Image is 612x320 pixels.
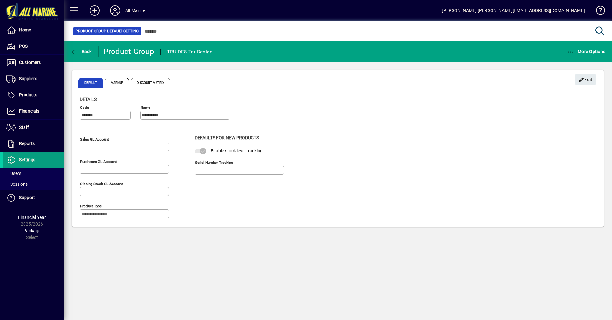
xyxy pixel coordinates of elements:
[105,5,125,16] button: Profile
[104,46,154,57] div: Product Group
[80,159,117,164] mat-label: Purchases GL account
[6,171,21,176] span: Users
[3,190,64,206] a: Support
[3,136,64,152] a: Reports
[23,228,40,233] span: Package
[3,87,64,103] a: Products
[80,182,123,186] mat-label: Closing stock GL account
[69,46,93,57] button: Back
[167,47,213,57] div: TRU DES Tru Design
[3,38,64,54] a: POS
[64,46,99,57] app-page-header-button: Back
[195,135,259,140] span: Defaults for new products
[195,160,233,164] mat-label: Serial Number tracking
[80,137,109,142] mat-label: Sales GL account
[567,49,606,54] span: More Options
[565,46,607,57] button: More Options
[125,5,145,16] div: All Marine
[3,168,64,179] a: Users
[3,179,64,190] a: Sessions
[70,49,92,54] span: Back
[579,74,593,85] span: Edit
[141,105,150,110] mat-label: Name
[3,103,64,119] a: Financials
[3,120,64,136] a: Staff
[3,22,64,38] a: Home
[19,195,35,200] span: Support
[19,76,37,81] span: Suppliers
[6,182,28,187] span: Sessions
[105,78,129,88] span: Markup
[19,44,28,49] span: POS
[19,27,31,32] span: Home
[591,1,604,22] a: Knowledge Base
[19,141,35,146] span: Reports
[18,215,46,220] span: Financial Year
[19,108,39,114] span: Financials
[76,28,139,34] span: Product Group Default Setting
[19,157,35,162] span: Settings
[211,148,263,153] span: Enable stock level tracking
[19,60,41,65] span: Customers
[19,92,37,97] span: Products
[3,55,64,71] a: Customers
[80,204,102,208] mat-label: Product type
[80,97,97,102] span: Details
[19,125,29,130] span: Staff
[78,78,103,88] span: Default
[3,71,64,87] a: Suppliers
[442,5,585,16] div: [PERSON_NAME] [PERSON_NAME][EMAIL_ADDRESS][DOMAIN_NAME]
[575,74,596,85] button: Edit
[84,5,105,16] button: Add
[80,105,89,110] mat-label: Code
[131,78,170,88] span: Discount Matrix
